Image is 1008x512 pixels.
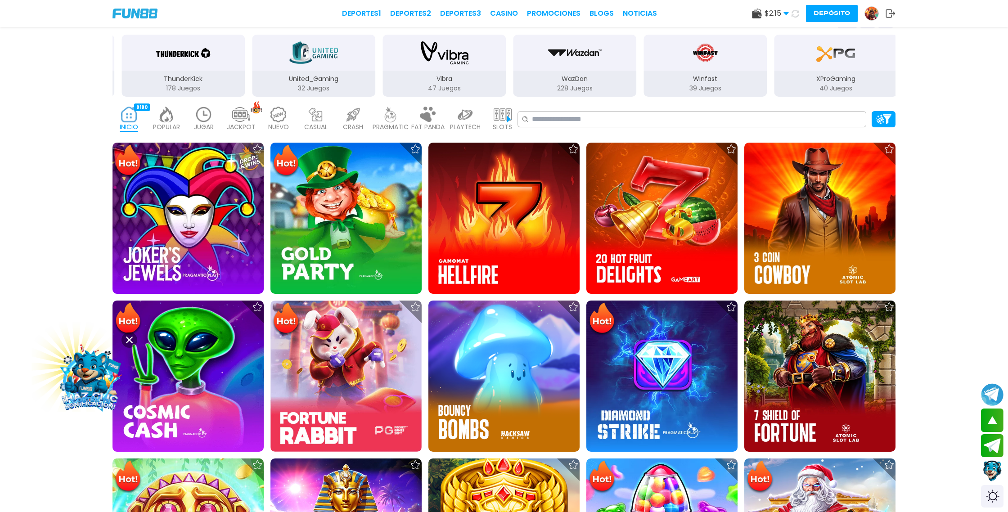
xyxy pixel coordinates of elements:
p: FAT PANDA [411,122,445,132]
a: Deportes3 [440,8,481,19]
img: United_Gaming [285,40,342,65]
img: Company Logo [112,9,157,18]
button: XProGaming [770,34,901,98]
button: Depósito [806,5,858,22]
img: Hot [113,459,143,494]
a: Deportes2 [390,8,431,19]
img: Cosmic Cash [112,301,264,452]
a: BLOGS [589,8,614,19]
img: new_light.webp [270,107,288,122]
p: PRAGMATIC [373,122,409,132]
img: Hot [587,301,616,337]
p: JUGAR [194,122,214,132]
img: Hot [587,459,616,494]
button: WazDan [509,34,640,98]
img: Winfast [680,40,730,65]
img: WazDan [546,40,603,65]
p: POPULAR [153,122,180,132]
img: Image Link [47,334,132,419]
p: Winfast [643,74,767,84]
img: 3 Coin Cowboy [744,143,895,294]
p: NUEVO [268,122,289,132]
img: Hot [271,301,301,337]
img: Avatar [865,7,878,20]
img: ThunderKick [155,40,211,65]
img: Hellfire [428,143,580,294]
span: $ 2.15 [765,8,789,19]
img: fat_panda_light.webp [419,107,437,122]
p: Vibra [382,74,506,84]
img: hot [251,101,262,113]
img: Hot [113,144,143,179]
a: Avatar [864,6,886,21]
img: recent_light.webp [195,107,213,122]
div: 9180 [134,103,150,111]
p: WazDan [513,74,636,84]
img: XProGaming [807,40,864,65]
p: INICIO [120,122,138,132]
button: Contact customer service [981,459,1003,483]
img: pragmatic_light.webp [382,107,400,122]
p: SLOTS [493,122,512,132]
img: Diamond Strike [586,301,738,452]
img: casual_light.webp [307,107,325,122]
img: Hot [745,459,774,494]
p: CASUAL [304,122,328,132]
p: 228 Juegos [513,84,636,93]
button: Vibra [379,34,509,98]
button: Winfast [640,34,770,98]
p: XProGaming [774,74,897,84]
p: CRASH [343,122,363,132]
img: Fortune Rabbit [270,301,422,452]
a: Promociones [527,8,580,19]
a: CASINO [490,8,518,19]
img: Vibra [416,40,472,65]
p: JACKPOT [227,122,256,132]
p: ThunderKick [121,74,245,84]
img: Hot [113,301,143,337]
p: 40 Juegos [774,84,897,93]
img: 20 Hot Fruit Delights [586,143,738,294]
img: Bouncy Bombs 96% [428,301,580,452]
div: Switch theme [981,485,1003,508]
img: playtech_light.webp [456,107,474,122]
p: 32 Juegos [252,84,375,93]
a: NOTICIAS [623,8,657,19]
img: Gold Party [270,143,422,294]
img: crash_light.webp [344,107,362,122]
img: home_active.webp [120,107,138,122]
img: 7 Shields of Fortune [744,301,895,452]
button: scroll up [981,409,1003,432]
button: United_Gaming [248,34,379,98]
p: United_Gaming [252,74,375,84]
p: PLAYTECH [450,122,481,132]
img: slots_light.webp [494,107,512,122]
img: Hot [271,144,301,179]
p: 47 Juegos [382,84,506,93]
p: 39 Juegos [643,84,767,93]
img: Platform Filter [876,114,891,124]
button: ThunderKick [118,34,248,98]
img: jackpot_light.webp [232,107,250,122]
img: Joker's Jewels [112,143,264,294]
img: popular_light.webp [157,107,175,122]
button: Join telegram [981,434,1003,458]
button: Join telegram channel [981,383,1003,406]
p: 178 Juegos [121,84,245,93]
a: Deportes1 [342,8,381,19]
